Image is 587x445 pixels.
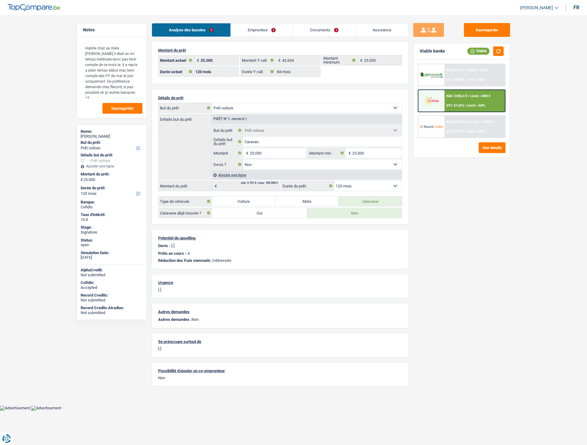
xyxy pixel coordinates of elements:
[158,236,402,240] p: Potentiel de upselling
[212,137,243,147] label: Détails but du prêt
[102,103,142,114] button: Sauvegarder
[158,48,402,53] p: Montant du prêt
[240,55,276,65] label: Montant Y call
[212,159,243,169] label: Devis ?
[470,120,493,124] span: Limit: >1.183 €
[212,171,402,179] div: Ajouter une ligne
[187,251,190,256] p: 4
[446,78,464,82] span: DTI: 29.68%
[515,3,558,13] a: [PERSON_NAME]
[158,196,212,206] label: Type de véhicule
[339,196,402,206] label: Caravane
[83,27,141,33] h5: Notes
[464,23,510,37] button: Sauvegarder
[231,23,293,37] a: Emprunteur
[158,67,194,77] label: Durée actuel
[158,251,186,256] p: Prêts en cours :
[158,258,213,263] span: Réduction des frais mensuels :
[158,208,212,218] label: Caravane déjà trouvée ?
[446,129,464,133] span: DTI: 27.29%
[468,68,488,72] span: Limit: >750 €
[281,181,334,191] label: Durée du prêt:
[467,78,485,82] span: Limit: <60%
[81,242,143,247] div: open
[81,186,142,191] label: Durée du prêt:
[81,255,143,260] div: [DATE]
[158,103,212,113] label: But du prêt
[307,208,402,218] label: Non
[158,317,402,322] p: Non
[470,94,490,98] span: Limit: >800 €
[81,310,143,315] div: Not submitted
[158,287,402,292] p: [-]
[446,104,464,108] span: DTI: 37.62%
[158,55,194,65] label: Montant actuel
[81,217,143,222] div: 10.9
[158,280,402,285] p: Urgence
[158,368,402,373] p: Possibilité d'ajouter un co-emprunteur
[158,346,402,351] p: [-]
[8,4,60,11] img: TopCompare Logo
[158,317,192,322] span: Autres demandes :
[158,339,402,344] p: Se préoccupe surtout de
[520,5,553,10] span: [PERSON_NAME]
[158,258,402,263] p: Intéressée
[345,148,352,158] span: €
[212,181,218,191] span: €
[468,94,469,98] span: /
[158,96,402,100] p: Détails du prêt
[243,148,250,158] span: €
[158,243,170,248] p: Devis :
[308,148,345,158] label: Montant min.
[81,230,143,235] div: Signature
[240,67,276,77] label: Durée Y call
[81,164,143,168] div: Ajouter une ligne
[465,104,466,108] span: /
[230,117,247,121] span: - Priorité 1
[420,95,443,106] img: Cofidis
[212,208,307,218] label: Oui
[81,305,143,310] div: Record Credits Atradius:
[152,23,230,37] a: Analyse des besoins
[420,49,445,54] div: Viable banks
[212,148,243,158] label: Montant
[446,94,467,98] span: NAI: 2 055,4 €
[479,142,505,153] button: See details
[293,23,355,37] a: Documents
[31,406,61,411] img: Advertisement
[465,68,467,72] span: /
[357,55,364,65] span: €
[446,68,465,72] span: NAI: 2 317 €
[81,177,83,182] span: €
[81,140,142,145] label: But du prêt:
[81,298,143,303] div: Not submitted
[158,376,402,380] p: Non
[212,125,243,135] label: But du prêt
[81,273,143,278] div: Not submitted
[275,196,339,206] label: Moto
[81,225,143,230] div: Stage:
[81,250,143,255] div: Simulation Date:
[81,200,143,205] div: Banque:
[446,120,467,124] span: NAI: 2 587,5 €
[212,117,249,121] div: Prêt n°1
[573,5,579,10] div: fr
[467,129,485,133] span: Limit: <65%
[81,153,143,158] div: Détails but du prêt
[322,55,357,65] label: Montant minimum
[467,48,489,54] div: Viable
[81,268,143,273] div: AlphaCredit:
[171,243,174,248] p: [-]
[467,104,485,108] span: Limit: <60%
[275,55,282,65] span: €
[81,129,143,134] div: Name:
[81,238,143,243] div: Status:
[81,134,143,139] div: [PERSON_NAME]
[81,280,143,285] div: Cofidis:
[81,285,143,290] div: Accepted
[81,205,143,210] div: Cofidis
[158,309,402,314] p: Autres demandes
[465,78,466,82] span: /
[81,293,143,298] div: Record Credits:
[158,114,212,121] label: Détails but du prêt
